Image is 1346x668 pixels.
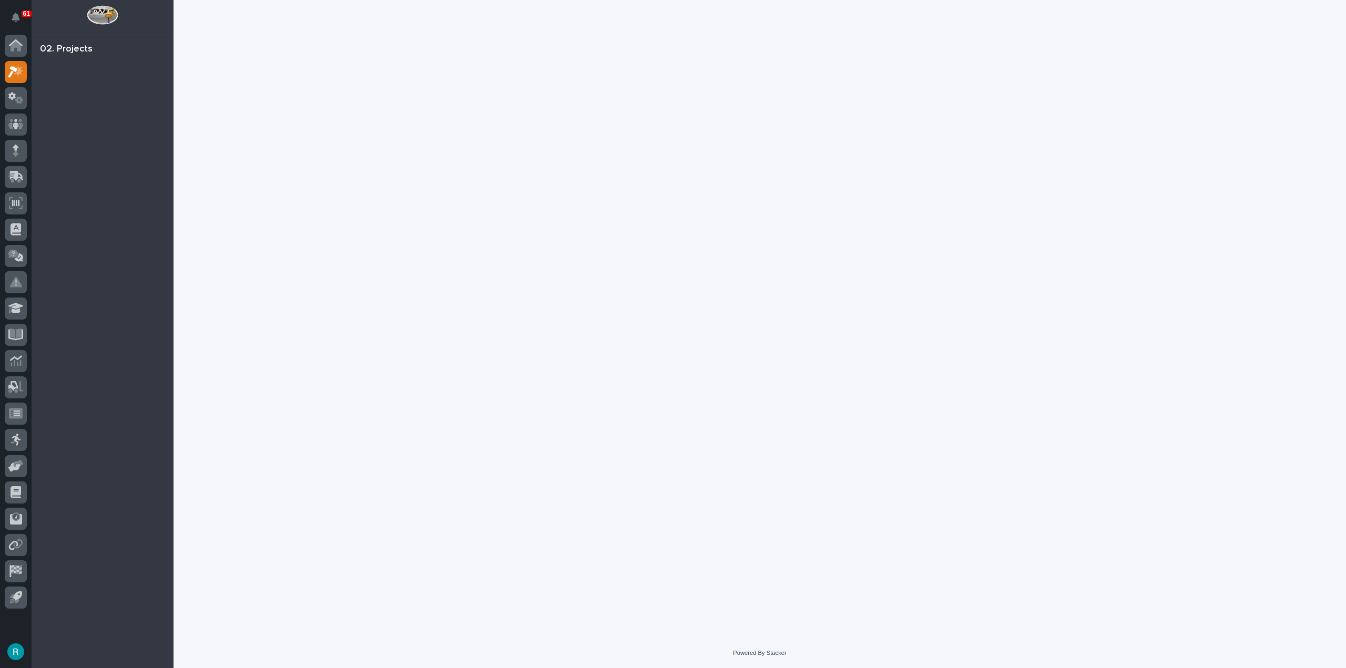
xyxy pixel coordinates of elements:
div: 02. Projects [40,44,93,55]
img: Workspace Logo [87,5,118,25]
button: Notifications [5,6,27,28]
div: Notifications61 [13,13,27,29]
button: users-avatar [5,641,27,663]
p: 61 [23,10,30,17]
a: Powered By Stacker [733,650,786,656]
